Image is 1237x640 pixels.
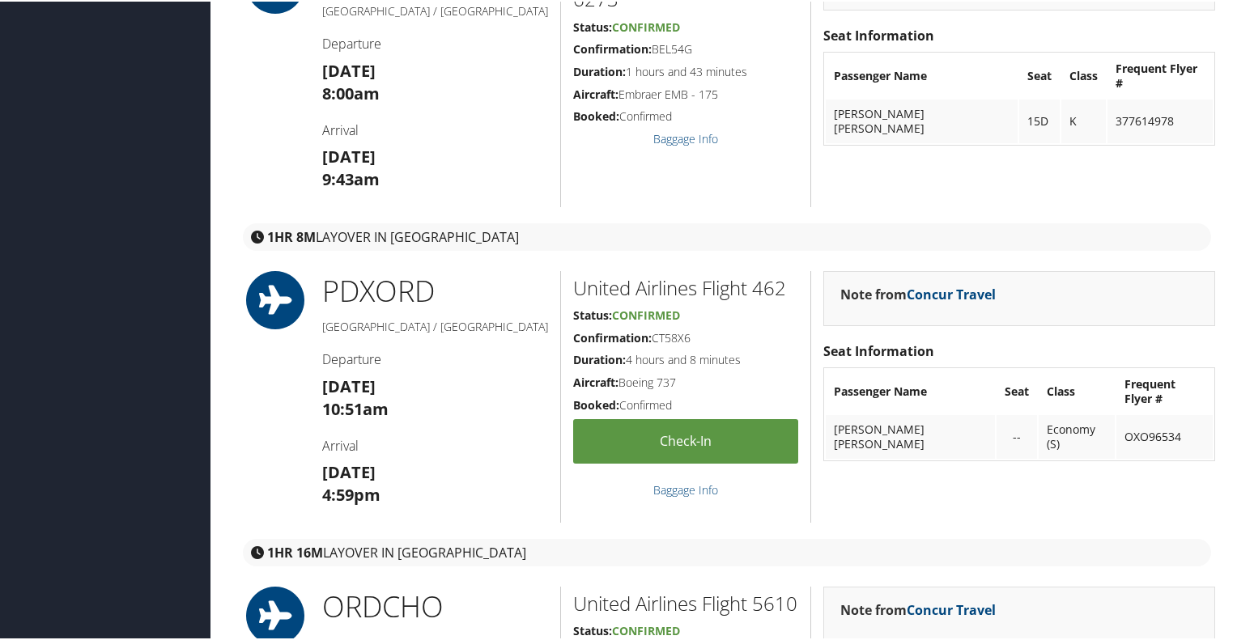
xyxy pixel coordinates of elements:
td: K [1061,98,1106,142]
div: layover in [GEOGRAPHIC_DATA] [243,537,1211,565]
a: Check-in [573,417,798,462]
h5: Confirmed [573,107,798,123]
strong: Seat Information [823,25,934,43]
h5: [GEOGRAPHIC_DATA] / [GEOGRAPHIC_DATA] [322,317,548,333]
strong: 10:51am [322,396,389,418]
span: Confirmed [612,621,680,637]
strong: Note from [840,284,996,302]
strong: Aircraft: [573,85,618,100]
strong: [DATE] [322,144,376,166]
h5: 1 hours and 43 minutes [573,62,798,78]
strong: Confirmation: [573,328,652,344]
span: Confirmed [612,306,680,321]
strong: Booked: [573,396,619,411]
th: Passenger Name [826,368,995,412]
td: Economy (S) [1039,413,1114,457]
strong: Status: [573,306,612,321]
strong: 4:59pm [322,482,380,504]
h4: Arrival [322,435,548,453]
strong: [DATE] [322,460,376,481]
th: Seat [1019,53,1060,96]
h5: CT58X6 [573,328,798,345]
h2: United Airlines Flight 462 [573,273,798,300]
strong: 1HR 16M [267,542,323,560]
strong: [DATE] [322,374,376,396]
span: Confirmed [612,18,680,33]
td: 15D [1019,98,1060,142]
strong: Seat Information [823,341,934,358]
h2: United Airlines Flight 5610 [573,588,798,616]
a: Concur Travel [907,284,996,302]
a: Baggage Info [653,129,718,145]
a: Concur Travel [907,600,996,617]
h1: PDX ORD [322,269,548,310]
a: Baggage Info [653,481,718,496]
strong: Status: [573,621,612,637]
strong: Note from [840,600,996,617]
h4: Departure [322,349,548,367]
strong: Duration: [573,62,626,78]
strong: 1HR 8M [267,227,316,244]
h4: Departure [322,33,548,51]
td: OXO96534 [1116,413,1213,457]
th: Frequent Flyer # [1116,368,1213,412]
strong: Confirmation: [573,40,652,55]
td: [PERSON_NAME] [PERSON_NAME] [826,98,1018,142]
strong: Status: [573,18,612,33]
strong: Aircraft: [573,373,618,388]
strong: Duration: [573,350,626,366]
h5: Boeing 737 [573,373,798,389]
strong: 8:00am [322,81,380,103]
th: Passenger Name [826,53,1018,96]
th: Seat [997,368,1037,412]
strong: Booked: [573,107,619,122]
h5: [GEOGRAPHIC_DATA] / [GEOGRAPHIC_DATA] [322,2,548,18]
td: [PERSON_NAME] [PERSON_NAME] [826,413,995,457]
h5: BEL54G [573,40,798,56]
th: Class [1039,368,1114,412]
strong: 9:43am [322,167,380,189]
td: 377614978 [1107,98,1213,142]
div: layover in [GEOGRAPHIC_DATA] [243,222,1211,249]
strong: [DATE] [322,58,376,80]
th: Class [1061,53,1106,96]
th: Frequent Flyer # [1107,53,1213,96]
h4: Arrival [322,120,548,138]
div: -- [1005,428,1029,443]
h5: Embraer EMB - 175 [573,85,798,101]
h1: ORD CHO [322,585,548,625]
h5: Confirmed [573,396,798,412]
h5: 4 hours and 8 minutes [573,350,798,367]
